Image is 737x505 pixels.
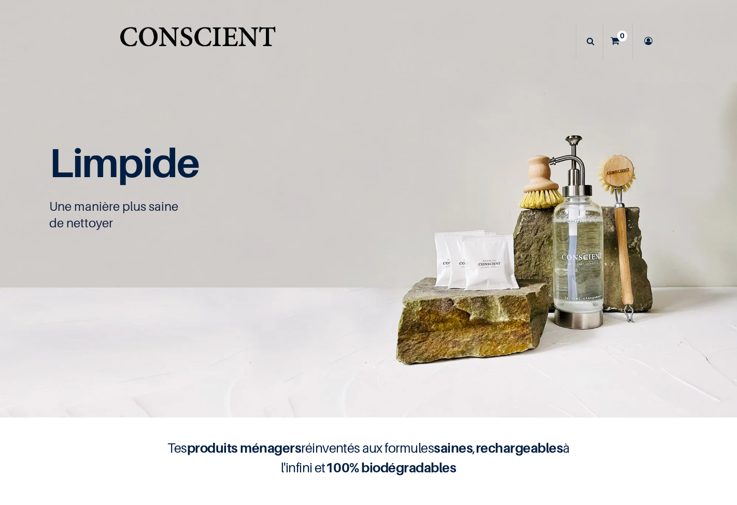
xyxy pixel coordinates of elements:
img: Conscient [118,21,278,62]
b: 100% biodégradables [325,459,456,475]
a: 0 [603,23,632,59]
b: saines [434,440,473,456]
sup: 0 [617,31,627,41]
b: rechargeables [476,440,563,456]
b: produits ménagers [187,440,301,456]
a: Logo of Conscient [118,21,278,62]
p: Une manière plus saine de nettoyer [49,198,386,232]
h4: Tes réinventés aux formules , à l'infini et [161,438,576,478]
span: Limpide [49,138,199,186]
